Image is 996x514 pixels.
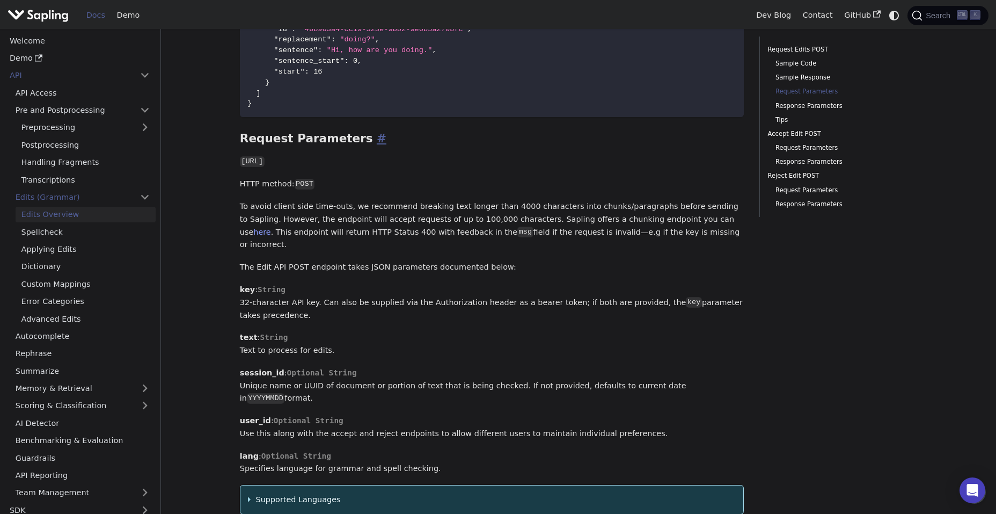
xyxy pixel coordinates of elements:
a: Guardrails [10,450,156,466]
span: Optional String [261,452,331,460]
a: Advanced Edits [16,311,156,327]
a: Welcome [4,33,156,48]
h3: Request Parameters [240,132,744,146]
button: Collapse sidebar category 'API' [134,68,156,83]
p: : Use this along with the accept and reject endpoints to allow different users to maintain indivi... [240,415,744,440]
a: Sample Code [775,59,910,69]
a: Response Parameters [775,101,910,111]
p: To avoid client side time-outs, we recommend breaking text longer than 4000 characters into chunk... [240,200,744,251]
a: Reject Edit POST [768,171,913,181]
a: Scoring & Classification [10,398,156,414]
span: } [247,99,252,107]
p: : Unique name or UUID of document or portion of text that is being checked. If not provided, defa... [240,367,744,405]
a: Request Parameters [775,185,910,196]
span: 16 [313,68,322,76]
a: Custom Mappings [16,276,156,292]
a: Edits (Grammar) [10,190,156,205]
code: key [686,297,701,308]
span: ] [257,89,261,97]
strong: user_id [240,416,271,425]
span: "sentence" [274,46,318,54]
a: Handling Fragments [16,155,156,170]
span: "sentence_start" [274,57,344,65]
button: Search (Ctrl+K) [907,6,988,25]
a: Transcriptions [16,172,156,187]
code: msg [517,227,533,237]
a: API Reporting [10,468,156,483]
a: Edits Overview [16,207,156,222]
strong: session_id [240,368,284,377]
span: , [467,25,472,33]
a: Accept Edit POST [768,129,913,139]
span: String [258,285,285,294]
a: Request Edits POST [768,45,913,55]
a: Summarize [10,363,156,379]
a: Team Management [10,485,156,501]
span: } [265,78,269,86]
span: "Hi, how are you doing." [327,46,433,54]
span: "replacement" [274,35,331,44]
img: Sapling.ai [8,8,69,23]
strong: key [240,285,255,294]
span: : [305,68,309,76]
a: here [253,228,270,236]
p: The Edit API POST endpoint takes JSON parameters documented below: [240,261,744,274]
a: Request Parameters [775,86,910,97]
span: "id" [274,25,291,33]
span: , [375,35,379,44]
a: Tips [775,115,910,125]
a: Spellcheck [16,224,156,240]
a: Error Categories [16,294,156,309]
code: POST [295,179,315,190]
span: , [357,57,362,65]
a: Dev Blog [750,7,796,24]
p: : Specifies language for grammar and spell checking. [240,450,744,476]
a: Direct link to Request Parameters [373,132,386,145]
a: Preprocessing [16,120,156,135]
a: Dictionary [16,259,156,274]
kbd: K [970,10,980,20]
a: Pre and Postprocessing [10,103,156,118]
span: : [291,25,296,33]
span: Search [922,11,957,20]
a: API Access [10,85,156,100]
summary: Supported Languages [248,494,736,506]
a: Docs [80,7,111,24]
a: Autocomplete [10,329,156,344]
span: , [432,46,436,54]
span: : [344,57,348,65]
a: Sample Response [775,73,910,83]
span: "start" [274,68,304,76]
span: : [318,46,322,54]
a: Response Parameters [775,199,910,209]
a: Sapling.ai [8,8,72,23]
a: Memory & Retrieval [10,381,156,396]
a: Rephrase [10,346,156,361]
span: Optional String [287,368,357,377]
span: 0 [353,57,357,65]
a: GitHub [838,7,886,24]
code: [URL] [240,156,265,167]
a: Demo [111,7,145,24]
a: Applying Edits [16,242,156,257]
a: Request Parameters [775,143,910,153]
p: HTTP method: [240,178,744,191]
span: Optional String [274,416,343,425]
span: "doing?" [340,35,375,44]
a: Benchmarking & Evaluation [10,433,156,448]
p: : Text to process for edits. [240,331,744,357]
a: AI Detector [10,415,156,431]
a: Demo [4,50,156,66]
a: Contact [797,7,839,24]
strong: text [240,333,258,342]
a: Response Parameters [775,157,910,167]
p: : 32-character API key. Can also be supplied via the Authorization header as a bearer token; if b... [240,284,744,322]
button: Switch between dark and light mode (currently system mode) [887,8,902,23]
a: API [4,68,134,83]
strong: lang [240,452,259,460]
span: "4bb963a4-cc19-523e-9bb2-9e6b5a270bfc" [301,25,467,33]
span: : [331,35,335,44]
span: String [260,333,288,342]
div: Open Intercom Messenger [960,477,985,503]
code: YYYYMMDD [247,393,284,404]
